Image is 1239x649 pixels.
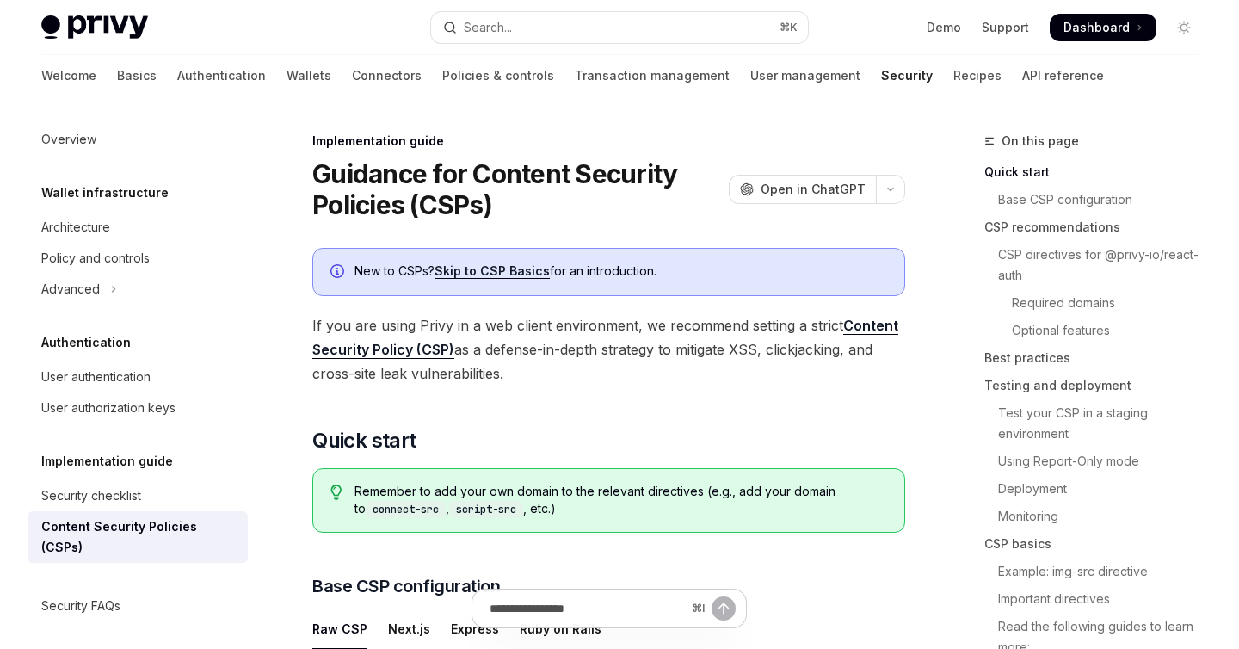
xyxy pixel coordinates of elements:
a: Monitoring [984,503,1211,530]
a: CSP recommendations [984,213,1211,241]
a: Connectors [352,55,422,96]
a: Test your CSP in a staging environment [984,399,1211,448]
button: Toggle Advanced section [28,274,248,305]
a: Recipes [953,55,1002,96]
img: light logo [41,15,148,40]
a: Support [982,19,1029,36]
a: CSP directives for @privy-io/react-auth [984,241,1211,289]
span: Remember to add your own domain to the relevant directives (e.g., add your domain to , , etc.) [354,483,887,518]
code: script-src [449,501,523,518]
a: Architecture [28,212,248,243]
a: Important directives [984,585,1211,613]
code: connect-src [366,501,446,518]
button: Toggle dark mode [1170,14,1198,41]
a: Required domains [984,289,1211,317]
a: Deployment [984,475,1211,503]
h5: Implementation guide [41,451,173,472]
a: Authentication [177,55,266,96]
a: Skip to CSP Basics [435,263,550,279]
div: Search... [464,17,512,38]
div: Architecture [41,217,110,238]
a: Optional features [984,317,1211,344]
a: CSP basics [984,530,1211,558]
h5: Authentication [41,332,131,353]
a: Using Report-Only mode [984,448,1211,475]
span: On this page [1002,131,1079,151]
span: ⌘ K [780,21,798,34]
a: Quick start [984,158,1211,186]
span: Open in ChatGPT [761,181,866,198]
svg: Info [330,264,348,281]
div: Advanced [41,279,100,300]
a: Wallets [287,55,331,96]
div: Overview [41,129,96,150]
a: Security [881,55,933,96]
a: Transaction management [575,55,730,96]
a: User authorization keys [28,392,248,423]
button: Open in ChatGPT [729,175,876,204]
div: Policy and controls [41,248,150,269]
span: Base CSP configuration [312,574,500,598]
div: Content Security Policies (CSPs) [41,516,237,558]
a: Testing and deployment [984,372,1211,399]
a: Policy and controls [28,243,248,274]
input: Ask a question... [490,590,685,627]
svg: Tip [330,485,342,500]
a: Dashboard [1050,14,1156,41]
div: New to CSPs? for an introduction. [354,263,887,281]
a: Overview [28,124,248,155]
button: Open search [431,12,807,43]
button: Send message [712,596,736,621]
h1: Guidance for Content Security Policies (CSPs) [312,158,722,220]
span: Quick start [312,427,416,454]
a: Base CSP configuration [984,186,1211,213]
a: Demo [927,19,961,36]
a: Example: img-src directive [984,558,1211,585]
a: Basics [117,55,157,96]
a: Policies & controls [442,55,554,96]
div: Implementation guide [312,133,905,150]
h5: Wallet infrastructure [41,182,169,203]
a: User authentication [28,362,248,392]
a: API reference [1022,55,1104,96]
a: Welcome [41,55,96,96]
a: Best practices [984,344,1211,372]
span: Dashboard [1063,19,1130,36]
div: User authorization keys [41,398,176,418]
a: Security FAQs [28,590,248,621]
div: User authentication [41,367,151,387]
a: Security checklist [28,480,248,511]
div: Security checklist [41,485,141,506]
a: User management [750,55,860,96]
a: Content Security Policies (CSPs) [28,511,248,563]
span: If you are using Privy in a web client environment, we recommend setting a strict as a defense-in... [312,313,905,386]
div: Security FAQs [41,596,120,616]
